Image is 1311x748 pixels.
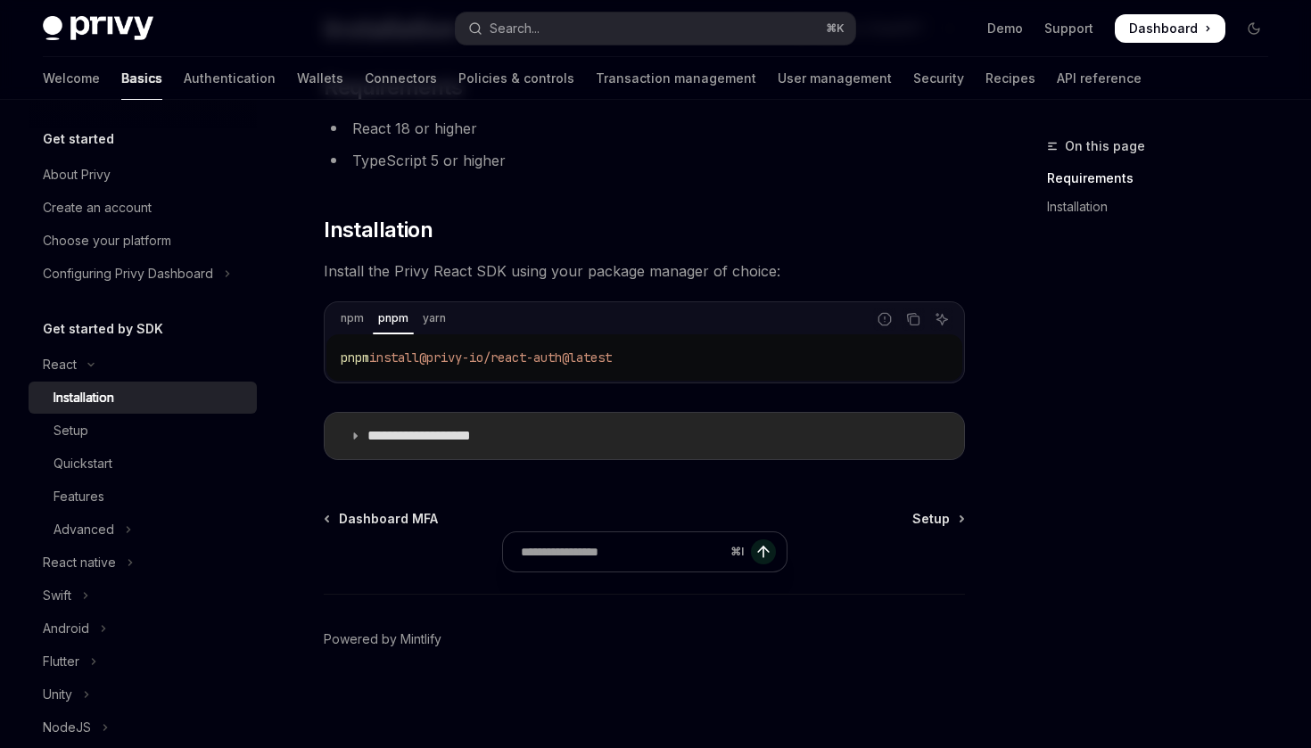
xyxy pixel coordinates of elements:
a: Setup [29,415,257,447]
span: ⌘ K [826,21,845,36]
div: NodeJS [43,717,91,738]
input: Ask a question... [521,532,723,571]
a: Requirements [1047,164,1282,193]
div: Android [43,618,89,639]
a: Connectors [365,57,437,100]
a: Create an account [29,192,257,224]
div: Flutter [43,651,79,672]
button: Ask AI [930,308,953,331]
span: pnpm [341,349,369,366]
div: npm [335,308,369,329]
button: Send message [751,539,776,564]
div: Search... [490,18,540,39]
span: Install the Privy React SDK using your package manager of choice: [324,259,965,284]
div: yarn [417,308,451,329]
a: Powered by Mintlify [324,630,441,648]
button: Open search [456,12,854,45]
div: React [43,354,77,375]
span: Dashboard MFA [339,510,438,528]
div: Features [54,486,104,507]
button: Toggle React section [29,349,257,381]
a: Policies & controls [458,57,574,100]
a: Dashboard [1115,14,1225,43]
a: Authentication [184,57,276,100]
a: Features [29,481,257,513]
a: About Privy [29,159,257,191]
button: Copy the contents from the code block [902,308,925,331]
div: Installation [54,387,114,408]
button: Report incorrect code [873,308,896,331]
button: Toggle dark mode [1240,14,1268,43]
img: dark logo [43,16,153,41]
div: Quickstart [54,453,112,474]
div: About Privy [43,164,111,185]
div: Configuring Privy Dashboard [43,263,213,284]
button: Toggle Unity section [29,678,257,711]
button: Toggle Configuring Privy Dashboard section [29,258,257,290]
a: Installation [1047,193,1282,221]
li: TypeScript 5 or higher [324,148,965,173]
button: Toggle Advanced section [29,514,257,546]
div: pnpm [373,308,414,329]
button: Toggle Android section [29,612,257,645]
a: Transaction management [596,57,756,100]
h5: Get started by SDK [43,318,163,340]
span: Setup [912,510,950,528]
a: Quickstart [29,448,257,480]
div: React native [43,552,116,573]
a: Welcome [43,57,100,100]
span: install [369,349,419,366]
span: On this page [1065,136,1145,157]
div: Setup [54,420,88,441]
a: Security [913,57,964,100]
span: Dashboard [1129,20,1198,37]
li: React 18 or higher [324,116,965,141]
button: Toggle Flutter section [29,645,257,678]
a: User management [778,57,892,100]
a: Demo [987,20,1023,37]
button: Toggle React native section [29,547,257,579]
a: Installation [29,382,257,414]
span: Installation [324,216,433,244]
div: Create an account [43,197,152,218]
a: Dashboard MFA [326,510,438,528]
a: API reference [1057,57,1142,100]
button: Toggle NodeJS section [29,711,257,744]
div: Unity [43,684,72,705]
a: Setup [912,510,963,528]
a: Recipes [985,57,1035,100]
span: @privy-io/react-auth@latest [419,349,612,366]
h5: Get started [43,128,114,150]
div: Choose your platform [43,230,171,251]
a: Choose your platform [29,225,257,257]
a: Basics [121,57,162,100]
button: Toggle Swift section [29,579,257,612]
a: Support [1044,20,1093,37]
a: Wallets [297,57,343,100]
div: Swift [43,585,71,606]
div: Advanced [54,519,114,540]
